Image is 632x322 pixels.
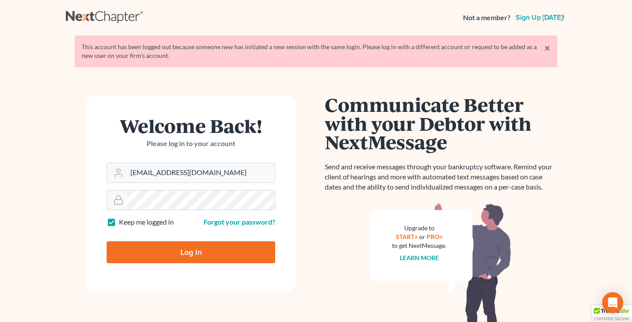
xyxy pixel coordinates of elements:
h1: Communicate Better with your Debtor with NextMessage [325,95,557,151]
input: Email Address [127,163,275,182]
div: Open Intercom Messenger [602,292,623,313]
a: Sign up [DATE]! [514,14,566,21]
label: Keep me logged in [119,217,174,227]
div: to get NextMessage. [392,241,446,250]
div: TrustedSite Certified [592,305,632,322]
span: or [419,233,425,240]
div: Upgrade to [392,224,446,233]
strong: Not a member? [463,13,510,23]
a: × [544,43,550,53]
h1: Welcome Back! [107,116,275,135]
div: This account has been logged out because someone new has initiated a new session with the same lo... [82,43,550,60]
input: Log In [107,241,275,263]
a: Learn more [400,254,439,261]
p: Send and receive messages through your bankruptcy software. Remind your client of hearings and mo... [325,162,557,192]
a: PRO+ [427,233,443,240]
a: Forgot your password? [204,218,275,226]
p: Please log in to your account [107,139,275,149]
a: START+ [396,233,418,240]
